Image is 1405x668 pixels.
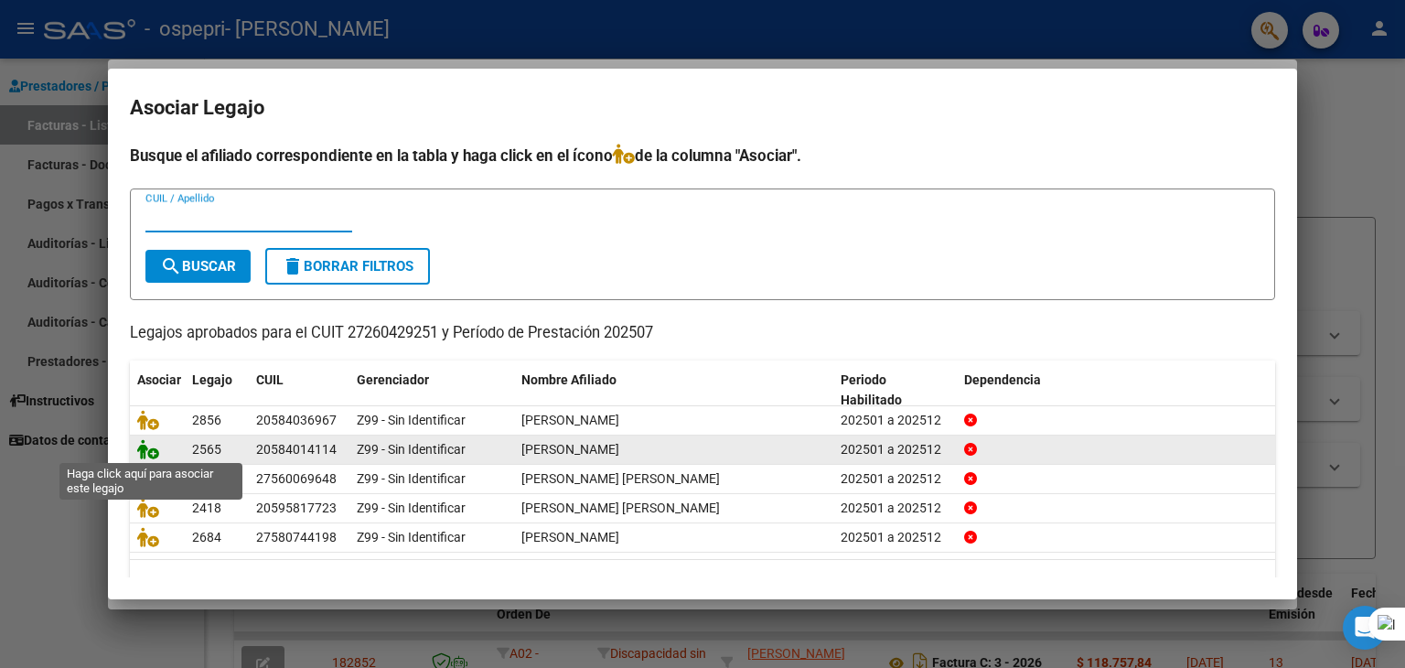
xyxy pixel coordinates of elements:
[357,471,466,486] span: Z99 - Sin Identificar
[130,322,1275,345] p: Legajos aprobados para el CUIT 27260429251 y Período de Prestación 202507
[841,498,949,519] div: 202501 a 202512
[357,501,466,515] span: Z99 - Sin Identificar
[521,471,720,486] span: BONO TOLEDO ISABELLA CONSTANZA
[841,410,949,431] div: 202501 a 202512
[265,248,430,285] button: Borrar Filtros
[145,250,251,283] button: Buscar
[192,471,221,486] span: 2285
[833,361,957,421] datatable-header-cell: Periodo Habilitado
[256,527,337,548] div: 27580744198
[192,501,221,515] span: 2418
[521,442,619,457] span: VERON JOAQUIN IGNACIO
[521,413,619,427] span: NAVARRO FAUSTO
[256,410,337,431] div: 20584036967
[357,442,466,457] span: Z99 - Sin Identificar
[521,501,720,515] span: MARDONES ALBORNOZ ANNIE MIA MORA
[841,439,949,460] div: 202501 a 202512
[137,372,181,387] span: Asociar
[282,255,304,277] mat-icon: delete
[357,372,429,387] span: Gerenciador
[160,258,236,275] span: Buscar
[521,530,619,544] span: CATALAN CANDELA MARTINA
[192,372,232,387] span: Legajo
[130,560,1275,606] div: 5 registros
[192,530,221,544] span: 2684
[357,413,466,427] span: Z99 - Sin Identificar
[249,361,349,421] datatable-header-cell: CUIL
[130,91,1275,125] h2: Asociar Legajo
[514,361,833,421] datatable-header-cell: Nombre Afiliado
[841,469,949,490] div: 202501 a 202512
[160,255,182,277] mat-icon: search
[841,372,902,408] span: Periodo Habilitado
[130,361,185,421] datatable-header-cell: Asociar
[357,530,466,544] span: Z99 - Sin Identificar
[256,498,337,519] div: 20595817723
[192,442,221,457] span: 2565
[192,413,221,427] span: 2856
[521,372,617,387] span: Nombre Afiliado
[957,361,1276,421] datatable-header-cell: Dependencia
[185,361,249,421] datatable-header-cell: Legajo
[256,372,284,387] span: CUIL
[964,372,1041,387] span: Dependencia
[256,469,337,490] div: 27560069648
[130,144,1275,167] h4: Busque el afiliado correspondiente en la tabla y haga click en el ícono de la columna "Asociar".
[1343,606,1387,650] div: Open Intercom Messenger
[256,439,337,460] div: 20584014114
[349,361,514,421] datatable-header-cell: Gerenciador
[282,258,413,275] span: Borrar Filtros
[841,527,949,548] div: 202501 a 202512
